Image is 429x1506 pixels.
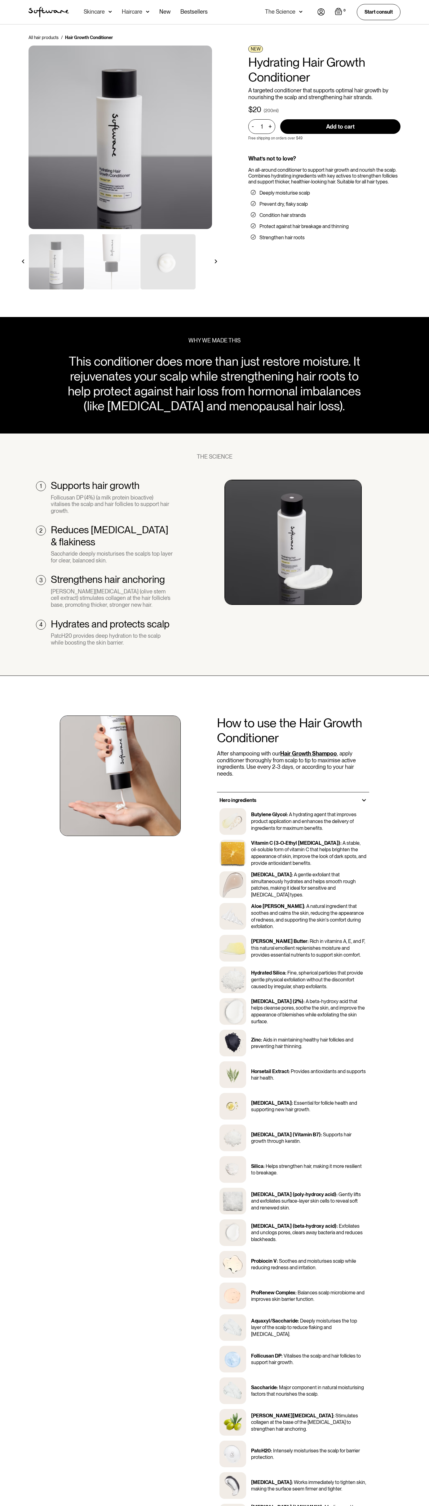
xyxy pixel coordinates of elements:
p: : [261,1037,262,1043]
div: 0 [342,8,347,13]
p: Provides antioxidants and supports hair health. [251,1068,366,1081]
p: A targeted conditioner that supports optimal hair growth by nourishing the scalp and strengthenin... [248,87,400,100]
div: WHY WE MADE THIS [188,337,241,344]
p: After shampooing with our , apply conditioner thoroughly from scalp to tip to maximise active ing... [217,750,369,777]
p: Vitalises the scalp and hair follicles to support hair growth. [251,1353,361,1366]
a: Open cart [335,8,347,16]
p: Aloe [PERSON_NAME] [251,903,304,909]
div: (200ml) [264,108,279,114]
img: Software Logo [29,7,69,17]
div: Skincare [84,9,105,15]
h2: Reduces [MEDICAL_DATA] & flakiness [51,524,173,548]
img: arrow left [21,259,25,263]
p: Helps strengthen hair, making it more resilient to breakage. [251,1163,362,1176]
p: Exfoliates and unclogs pores, clears away bacteria and reduces blackheads. [251,1223,363,1242]
p: : [289,1068,290,1074]
p: : [304,903,305,909]
p: [MEDICAL_DATA] (beta-hydroxy acid) [251,1223,337,1229]
p: Soothes and moisturises scalp while reducing redness and irritation. [251,1258,356,1271]
p: : [336,1191,338,1197]
p: : [285,970,286,976]
p: [MEDICAL_DATA] (Vitamin B7) [251,1132,321,1138]
h2: Supports hair growth [51,480,139,491]
div: Follicusan DP (4%) (a milk protein bioactive) vitalises the scalp and hair follicles to support h... [51,494,173,514]
p: Probiocin V [251,1258,277,1264]
div: NEW [248,46,263,52]
p: : [277,1385,278,1390]
div: PatcH20 provides deep hydration to the scalp while boosting the skin barrier. [51,632,173,646]
h2: Hydrates and protects scalp [51,618,170,630]
div: THE SCIENCE [197,453,232,460]
a: All hair products [29,34,59,41]
p: [PERSON_NAME][MEDICAL_DATA] [251,1413,333,1419]
p: ProRenew Complex [251,1290,295,1296]
img: Software's hair growth conditioner [29,46,212,229]
div: 3 [39,577,43,584]
p: A natural ingredient that soothes and calms the skin, reducing the appearance of redness, and sup... [251,903,364,929]
p: Aquaxyl/Saccharide [251,1318,298,1324]
p: Silica [251,1163,263,1169]
div: An all-around conditioner to support hair growth and nourish the scalp. Combines hydrating ingred... [248,167,400,185]
p: : [295,1290,297,1296]
p: : [292,872,293,878]
p: Aids in maintaining healthy hair follicles and preventing hair thinning. [251,1037,353,1050]
p: [MEDICAL_DATA] [251,872,292,878]
p: Zinc [251,1037,261,1043]
div: 2 [39,527,42,534]
p: : [298,1318,299,1324]
input: Add to cart [280,119,400,134]
img: arrow down [108,9,112,15]
div: - [252,123,256,130]
p: Rich in vitamins A, E, and F, this natural emollient replenishes moisture and provides essential ... [251,938,365,958]
p: Saccharide [251,1385,277,1390]
img: arrow down [299,9,303,15]
p: : [303,998,305,1004]
p: : [333,1413,334,1419]
p: : [321,1132,322,1138]
p: : [292,1479,293,1485]
p: [MEDICAL_DATA] (2%) [251,998,303,1004]
a: Hair Growth Shampoo [280,750,337,757]
p: [PERSON_NAME] Butter [251,938,307,944]
p: Stimulates collagen at the base of the [MEDICAL_DATA] to strengthen hair anchoring. [251,1413,358,1432]
p: Fine, spherical particles that provide gentle physical exfoliation without the discomfort caused ... [251,970,363,989]
div: + [267,123,273,130]
img: Hair growth conditioner packaging [85,234,140,289]
div: / [61,34,63,41]
p: A gentle exfoliant that simultaneously hydrates and helps smooth rough patches, making it ideal f... [251,872,356,898]
h1: Hydrating Hair Growth Conditioner [248,55,400,85]
p: Free shipping on orders over $49 [248,136,303,140]
li: Condition hair strands [251,212,398,218]
li: Strengthen hair roots [251,235,398,241]
div: Haircare [122,9,142,15]
p: Deeply moisturises the top layer of the scalp to reduce flaking and [MEDICAL_DATA]. [251,1318,357,1337]
p: Works immediately to tighten skin, making the surface seem firmer and tighter. [251,1479,366,1492]
div: Saccharide deeply moisturises the scalp’s top layer for clear, balanced skin. [51,550,173,564]
p: [MEDICAL_DATA] [251,1479,292,1485]
li: Deeply moisturise scalp [251,190,398,196]
p: Vitamin C (3-O-Ethyl [MEDICAL_DATA]) [251,840,340,846]
p: Follicusan DP [251,1353,281,1359]
p: [MEDICAL_DATA] (poly-hydroxy acid) [251,1191,336,1197]
p: A beta-hydroxy acid that helps cleanse pores, soothe the skin, and improve the appearance of blem... [251,998,365,1024]
div: 4 [39,621,42,628]
p: Essential for follicle health and supporting new hair growth. [251,1100,357,1113]
img: arrow down [146,9,149,15]
p: Butylene Glycol [251,812,287,817]
p: : [263,1163,265,1169]
li: Protect against hair breakage and thinning [251,223,398,230]
p: Balances scalp microbiome and improves skin barrier function. [251,1290,365,1302]
div: $ [248,105,253,114]
p: : [340,840,342,846]
div: This conditioner does more than just restore moisture. It rejuvenates your scalp while strengthen... [67,354,361,413]
p: [MEDICAL_DATA] [251,1100,292,1106]
div: What’s not to love? [248,155,400,162]
div: 1 [40,483,42,490]
p: : [271,1448,272,1454]
h2: How to use the Hair Growth Conditioner [217,716,369,745]
p: PatcH20 [251,1448,271,1454]
p: Intensely moisturises the scalp for barrier protection. [251,1448,360,1460]
p: : [277,1258,278,1264]
h3: Hero ingredients [219,797,256,803]
p: : [281,1353,283,1359]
